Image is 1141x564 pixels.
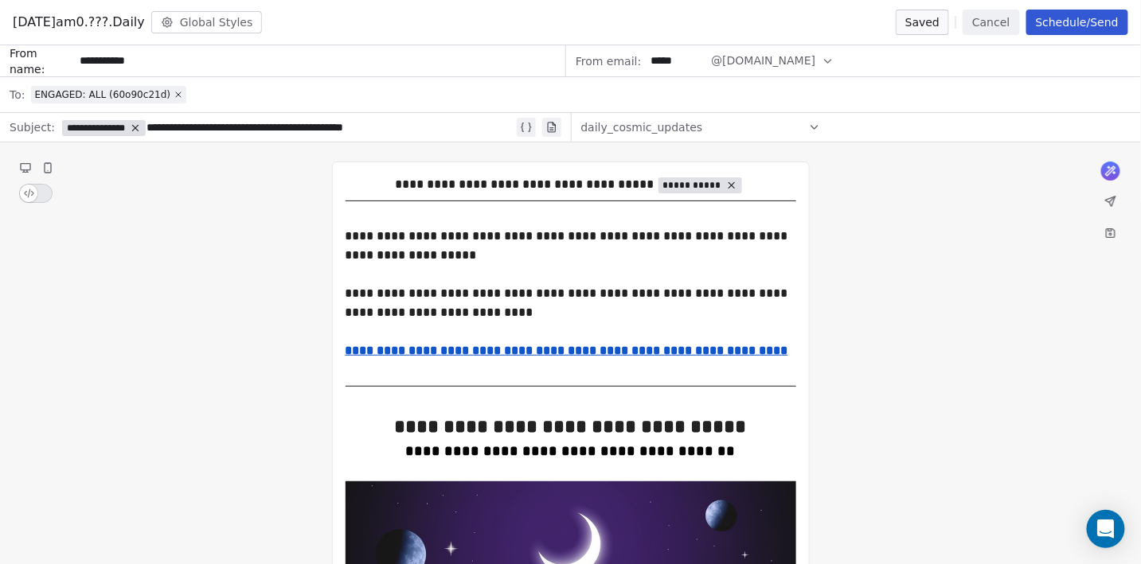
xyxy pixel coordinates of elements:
[963,10,1019,35] button: Cancel
[10,119,55,140] span: Subject:
[576,53,641,69] span: From email:
[581,119,703,135] span: daily_cosmic_updates
[896,10,949,35] button: Saved
[13,13,145,32] span: [DATE]am0.???.Daily
[10,87,25,103] span: To:
[711,53,815,69] span: @[DOMAIN_NAME]
[151,11,263,33] button: Global Styles
[34,88,170,101] span: ENGAGED: ALL (60o90c21d)
[1087,510,1125,548] div: Open Intercom Messenger
[10,45,73,77] span: From name:
[1026,10,1128,35] button: Schedule/Send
